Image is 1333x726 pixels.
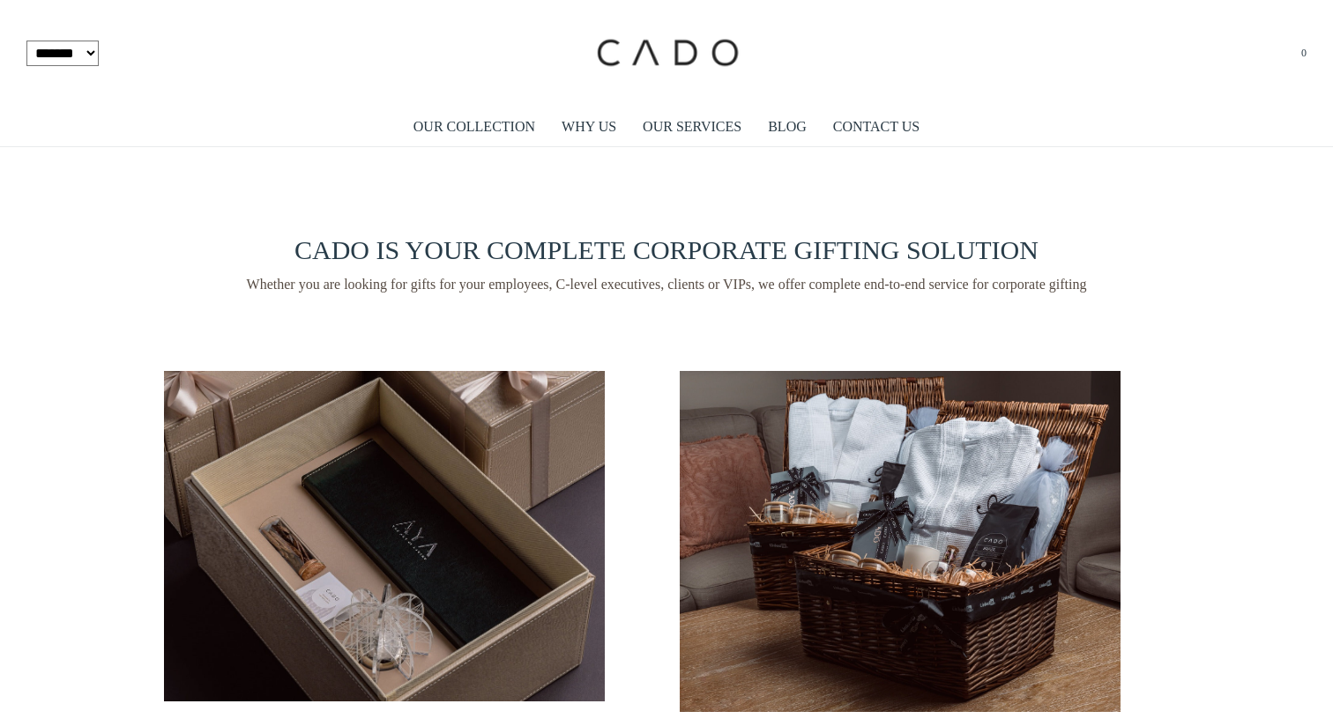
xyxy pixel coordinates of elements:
[833,107,920,147] a: CONTACT US
[643,107,741,147] a: OUR SERVICES
[164,274,1169,295] span: Whether you are looking for gifts for your employees, C-level executives, clients or VIPs, we off...
[1301,47,1307,59] span: 0
[768,107,807,147] a: BLOG
[592,13,741,93] img: cadogifting
[413,107,535,147] a: OUR COLLECTION
[164,371,605,701] img: vancleef_fja5190v111657354892119-1-1657819375419.jpg
[294,235,1039,264] span: CADO IS YOUR COMPLETE CORPORATE GIFTING SOLUTION
[562,107,616,147] a: WHY US
[1262,56,1272,57] button: Open search bar
[1299,45,1307,62] a: 0
[680,371,1121,711] img: cadogiftinglinkedin--_fja4920v111657355121460-1657819515119.jpg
